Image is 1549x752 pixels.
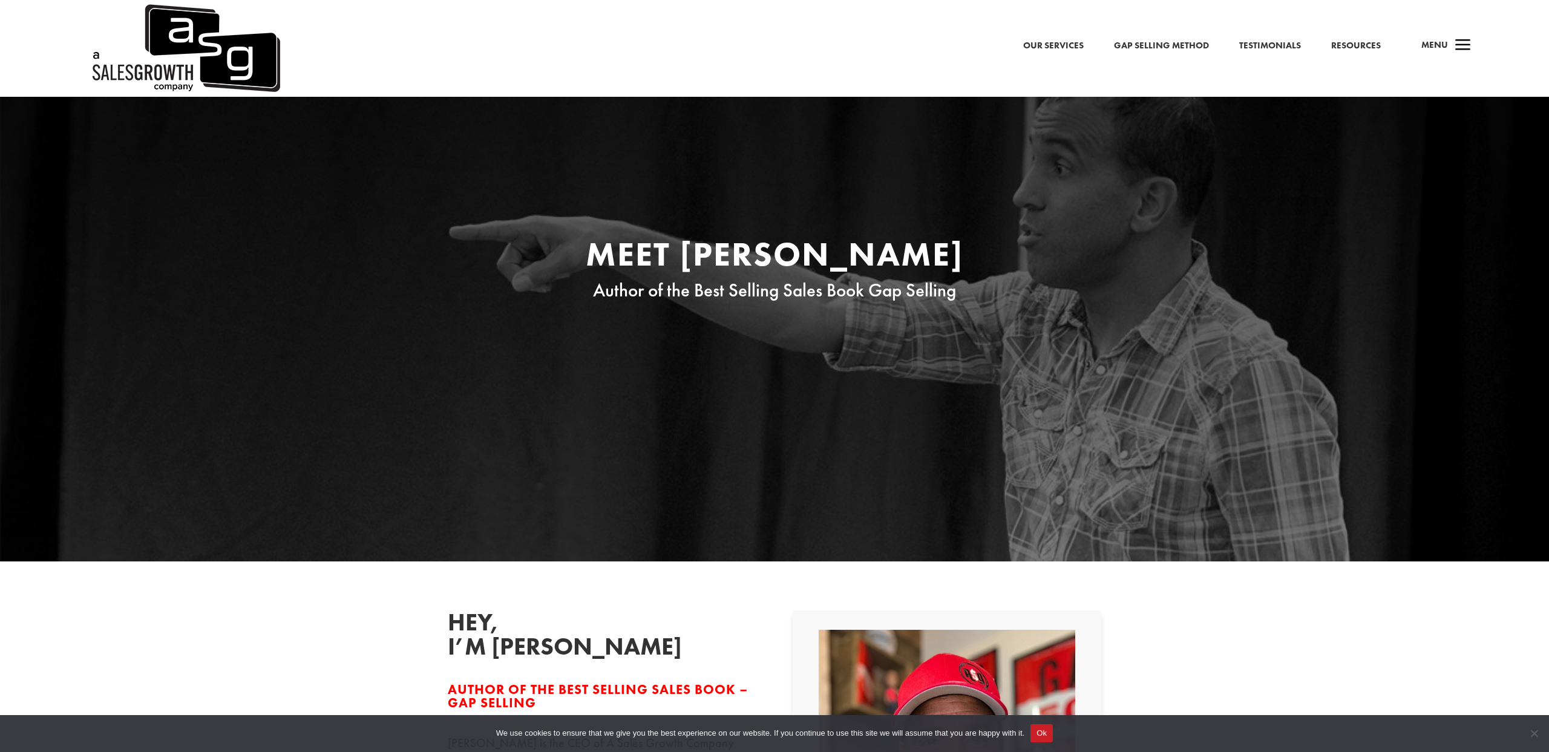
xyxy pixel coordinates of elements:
[1114,38,1209,54] a: Gap Selling Method
[545,237,1004,277] h1: Meet [PERSON_NAME]
[1239,38,1301,54] a: Testimonials
[448,610,629,665] h2: Hey, I’m [PERSON_NAME]
[448,681,748,711] span: Author of the Best Selling Sales Book – Gap Selling
[1451,34,1475,58] span: a
[1023,38,1084,54] a: Our Services
[496,727,1024,739] span: We use cookies to ensure that we give you the best experience on our website. If you continue to ...
[1421,39,1448,51] span: Menu
[1528,727,1540,739] span: No
[1030,724,1053,742] button: Ok
[1331,38,1381,54] a: Resources
[593,278,956,302] span: Author of the Best Selling Sales Book Gap Selling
